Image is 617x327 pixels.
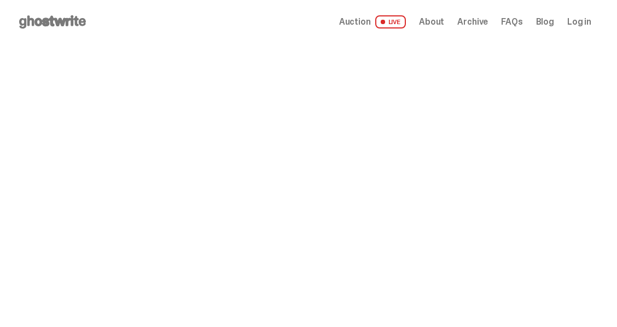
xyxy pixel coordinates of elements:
[536,18,554,26] a: Blog
[339,18,371,26] span: Auction
[375,15,406,28] span: LIVE
[501,18,522,26] a: FAQs
[567,18,591,26] a: Log in
[419,18,444,26] a: About
[339,15,406,28] a: Auction LIVE
[457,18,488,26] a: Archive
